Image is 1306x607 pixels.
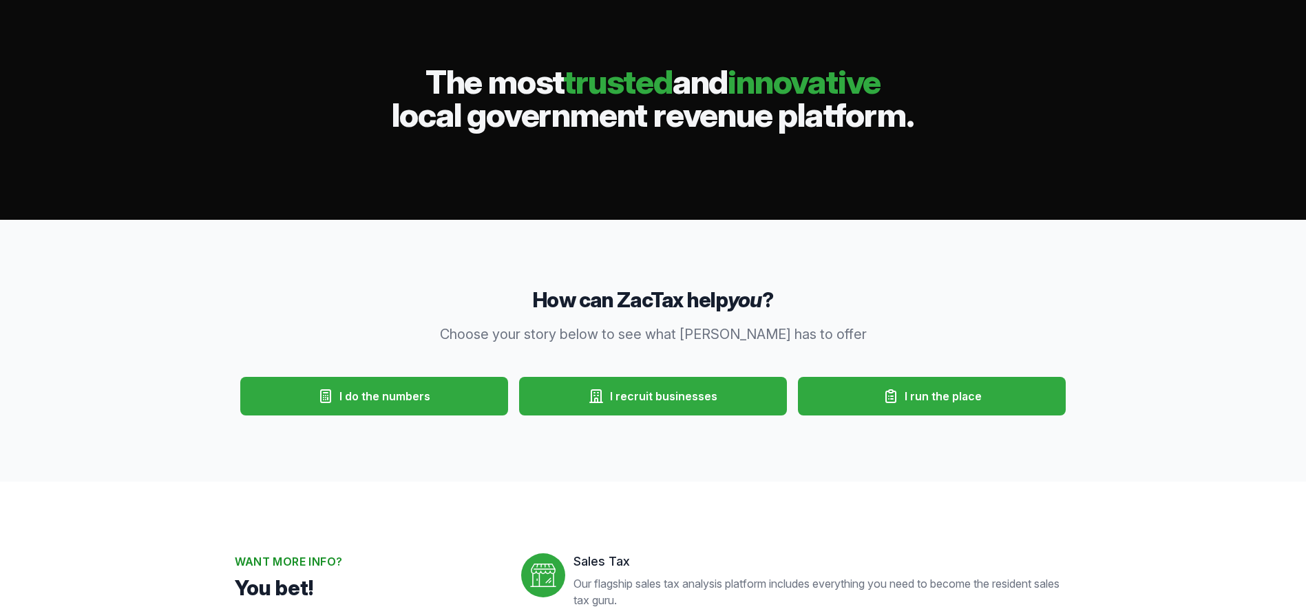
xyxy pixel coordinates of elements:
[728,61,881,102] span: innovative
[610,388,717,404] span: I recruit businesses
[519,377,787,415] button: I recruit businesses
[728,287,762,312] em: you
[235,553,499,570] h2: Want more info?
[240,377,508,415] button: I do the numbers
[235,286,1072,313] h3: How can ZacTax help ?
[339,388,430,404] span: I do the numbers
[798,377,1066,415] button: I run the place
[905,388,982,404] span: I run the place
[235,575,499,600] p: You bet!
[229,65,1077,132] h2: The most and local government revenue platform.
[573,553,1072,570] dt: Sales Tax
[563,61,673,102] span: trusted
[389,325,918,344] p: Choose your story below to see what [PERSON_NAME] has to offer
